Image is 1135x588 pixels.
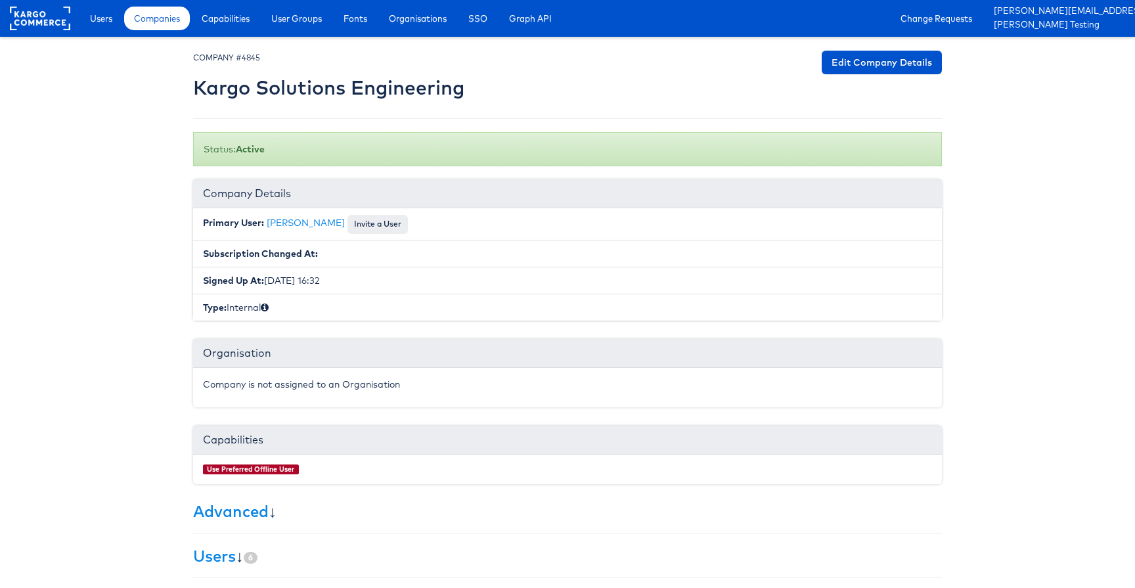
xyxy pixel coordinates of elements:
a: Edit Company Details [822,51,942,74]
span: Organisations [389,12,447,25]
h3: ↓ [193,503,942,520]
a: Fonts [334,7,377,30]
span: Fonts [344,12,367,25]
span: Internal (staff) or External (client) [261,302,269,313]
div: Organisation [193,339,942,368]
a: Advanced [193,501,269,521]
span: Capabilities [202,12,250,25]
span: SSO [468,12,487,25]
b: Type: [203,302,227,313]
a: [PERSON_NAME] Testing [994,18,1125,32]
a: [PERSON_NAME] [267,217,345,229]
span: Graph API [509,12,552,25]
b: Signed Up At: [203,275,264,286]
p: Company is not assigned to an Organisation [203,378,932,391]
div: Status: [193,132,942,166]
a: Change Requests [891,7,982,30]
b: Subscription Changed At: [203,248,318,260]
a: Capabilities [192,7,259,30]
a: Organisations [379,7,456,30]
span: 6 [244,552,257,564]
a: Use Preferred Offline User [207,464,294,474]
button: Invite a User [347,215,408,233]
small: COMPANY #4845 [193,53,260,62]
a: Users [193,546,236,566]
li: [DATE] 16:32 [193,267,942,294]
b: Primary User: [203,217,264,229]
li: Internal [193,294,942,321]
a: Graph API [499,7,562,30]
h3: ↓ [193,547,942,564]
a: SSO [458,7,497,30]
a: Companies [124,7,190,30]
a: [PERSON_NAME][EMAIL_ADDRESS][PERSON_NAME][DOMAIN_NAME] [994,5,1125,18]
h2: Kargo Solutions Engineering [193,77,464,99]
span: Users [90,12,112,25]
span: User Groups [271,12,322,25]
div: Capabilities [193,426,942,455]
a: Users [80,7,122,30]
span: Companies [134,12,180,25]
div: Company Details [193,179,942,208]
a: User Groups [261,7,332,30]
b: Active [236,143,265,155]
